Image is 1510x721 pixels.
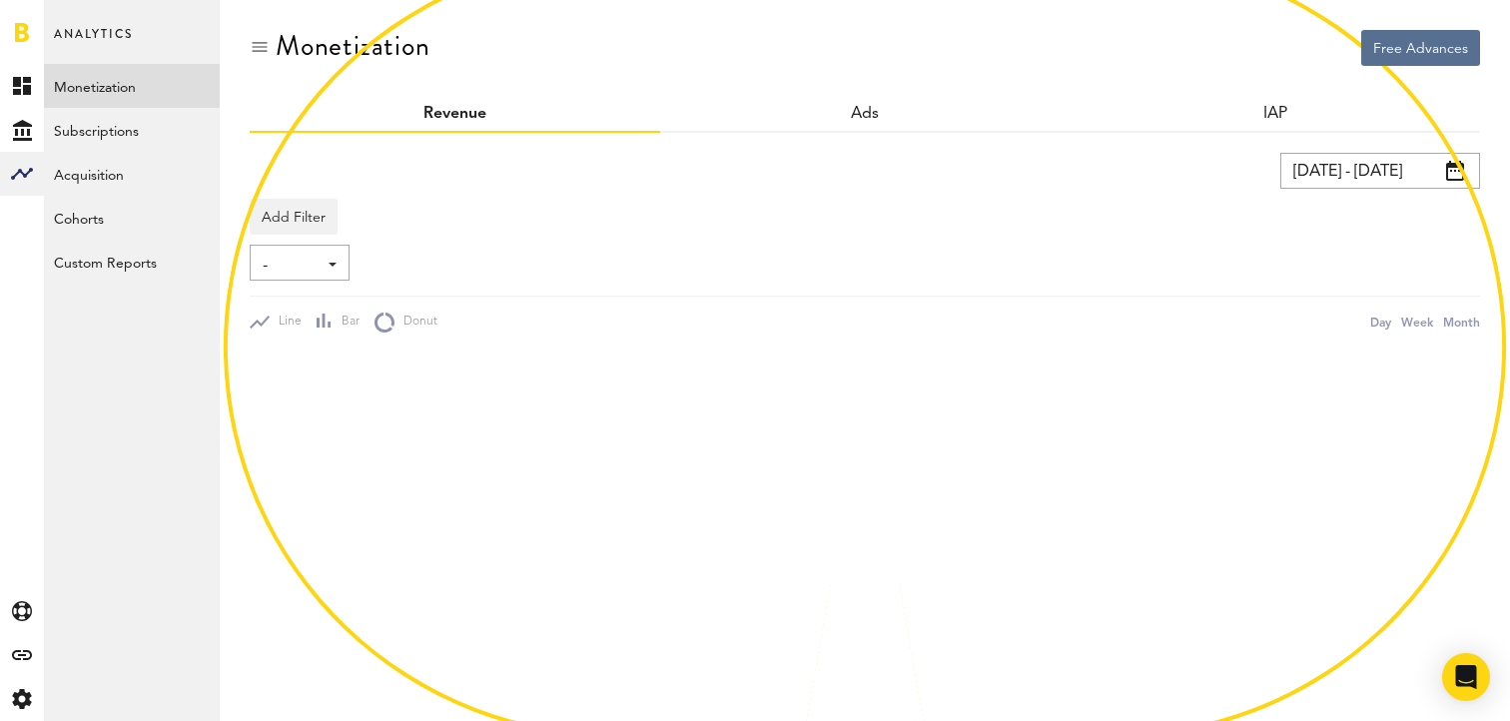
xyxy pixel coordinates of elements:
button: Free Advances [1361,30,1480,66]
a: Monetization [44,64,220,108]
span: Assistance [40,14,137,32]
a: Custom Reports [44,240,220,284]
div: Week [1401,312,1433,333]
div: Open Intercom Messenger [1442,653,1490,701]
span: Bar [333,314,360,331]
button: Add Filter [250,199,338,235]
span: Analytics [54,22,133,64]
div: Month [1443,312,1480,333]
a: Cohorts [44,196,220,240]
div: Monetization [276,30,430,62]
a: IAP [1263,106,1287,122]
a: Revenue [423,106,486,122]
div: Day [1370,312,1391,333]
span: Donut [394,314,437,331]
a: Acquisition [44,152,220,196]
a: Subscriptions [44,108,220,152]
span: - [263,249,317,283]
span: Ads [851,106,879,122]
span: Line [270,314,302,331]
